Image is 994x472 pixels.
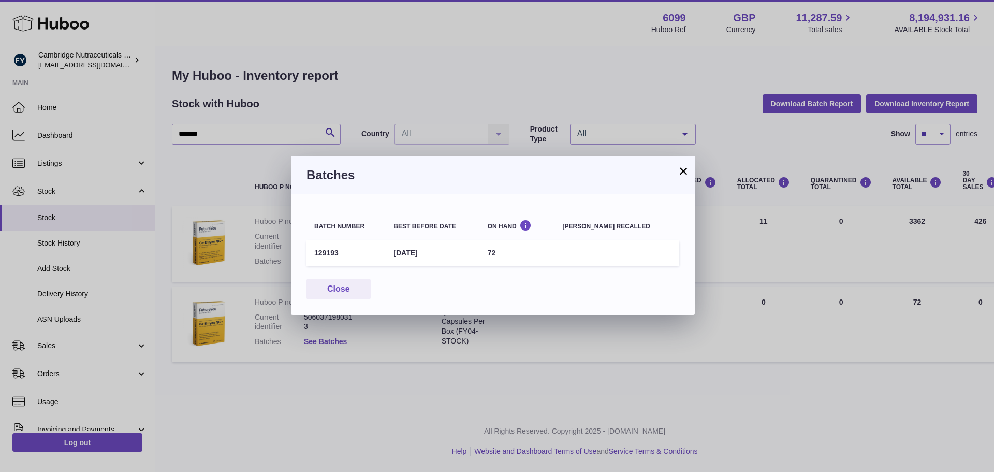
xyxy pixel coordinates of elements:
[563,223,671,230] div: [PERSON_NAME] recalled
[488,220,547,230] div: On Hand
[393,223,472,230] div: Best before date
[386,240,479,266] td: [DATE]
[306,279,371,300] button: Close
[306,240,386,266] td: 129193
[306,167,679,183] h3: Batches
[677,165,690,177] button: ×
[314,223,378,230] div: Batch number
[480,240,555,266] td: 72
